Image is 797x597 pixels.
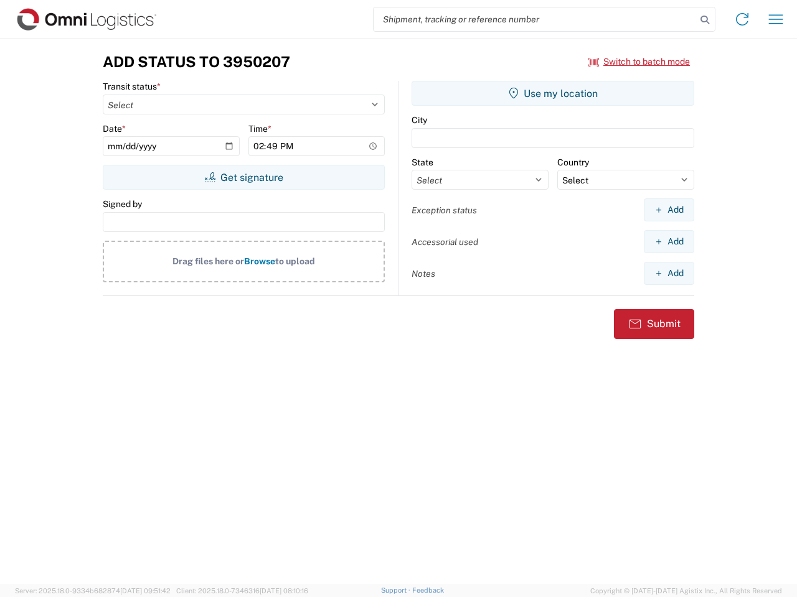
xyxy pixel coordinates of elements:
[644,262,694,285] button: Add
[103,53,290,71] h3: Add Status to 3950207
[412,586,444,594] a: Feedback
[103,198,142,210] label: Signed by
[590,585,782,596] span: Copyright © [DATE]-[DATE] Agistix Inc., All Rights Reserved
[412,157,433,168] label: State
[412,81,694,106] button: Use my location
[15,587,171,595] span: Server: 2025.18.0-9334b682874
[614,309,694,339] button: Submit
[374,7,696,31] input: Shipment, tracking or reference number
[412,268,435,279] label: Notes
[381,586,412,594] a: Support
[644,198,694,221] button: Add
[412,236,478,248] label: Accessorial used
[248,123,271,134] label: Time
[172,256,244,266] span: Drag files here or
[588,52,690,72] button: Switch to batch mode
[557,157,589,168] label: Country
[412,114,427,126] label: City
[120,587,171,595] span: [DATE] 09:51:42
[176,587,308,595] span: Client: 2025.18.0-7346316
[275,256,315,266] span: to upload
[244,256,275,266] span: Browse
[260,587,308,595] span: [DATE] 08:10:16
[103,123,126,134] label: Date
[644,230,694,253] button: Add
[103,165,385,190] button: Get signature
[103,81,161,92] label: Transit status
[412,205,477,216] label: Exception status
